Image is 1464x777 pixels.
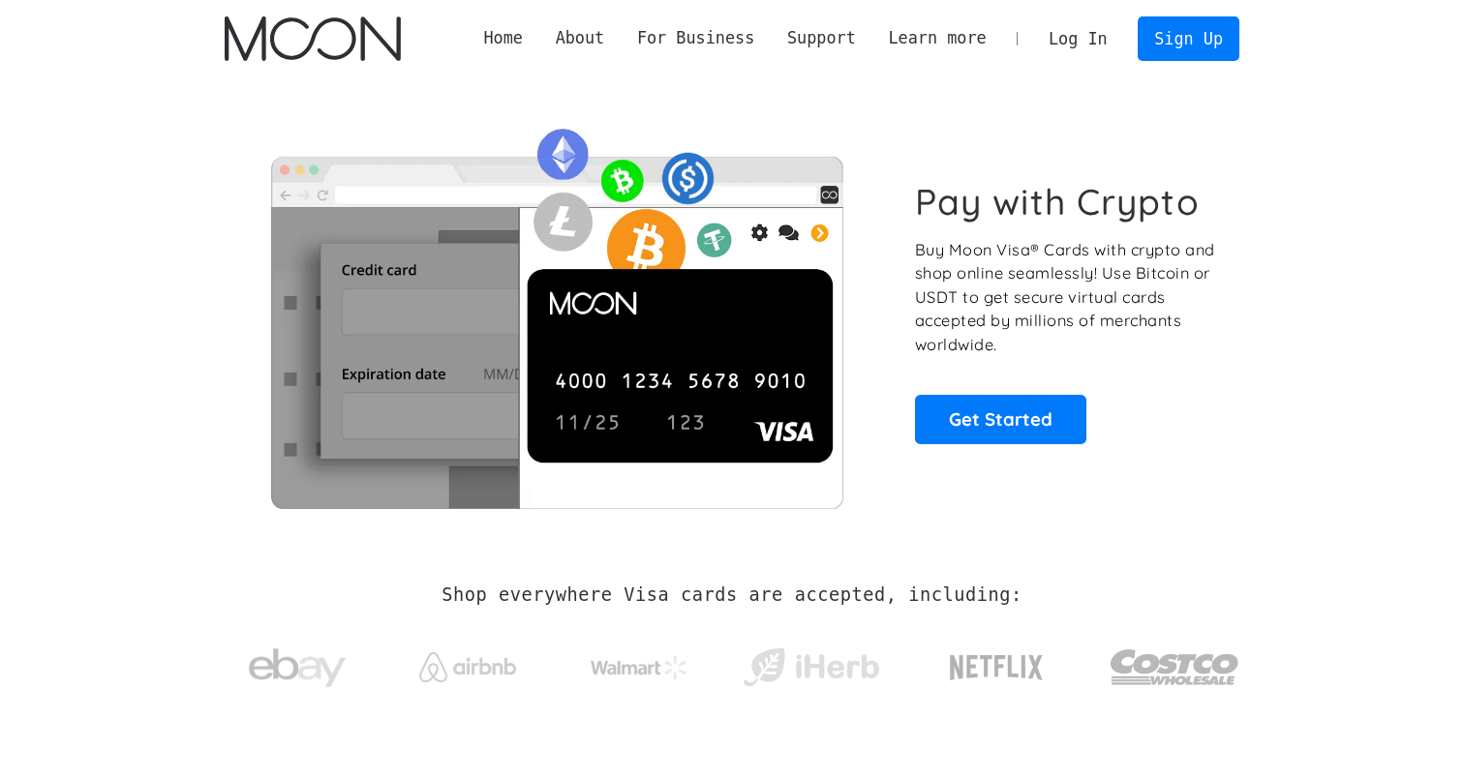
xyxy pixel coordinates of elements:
[948,643,1045,692] img: Netflix
[621,26,771,50] div: For Business
[225,16,400,61] a: home
[739,643,883,693] img: iHerb
[1110,612,1239,713] a: Costco
[637,26,754,50] div: For Business
[1032,17,1123,60] a: Log In
[396,633,540,692] a: Airbnb
[1138,16,1238,60] a: Sign Up
[910,624,1083,702] a: Netflix
[225,618,369,708] a: ebay
[539,26,621,50] div: About
[888,26,986,50] div: Learn more
[468,26,539,50] a: Home
[915,238,1218,357] p: Buy Moon Visa® Cards with crypto and shop online seamlessly! Use Bitcoin or USDT to get secure vi...
[591,656,687,679] img: Walmart
[739,623,883,702] a: iHerb
[771,26,871,50] div: Support
[225,16,400,61] img: Moon Logo
[442,584,1022,606] h2: Shop everywhere Visa cards are accepted, including:
[1110,631,1239,703] img: Costco
[915,395,1086,443] a: Get Started
[787,26,856,50] div: Support
[419,652,516,682] img: Airbnb
[872,26,1003,50] div: Learn more
[556,26,605,50] div: About
[249,638,346,699] img: ebay
[915,180,1200,224] h1: Pay with Crypto
[225,115,888,508] img: Moon Cards let you spend your crypto anywhere Visa is accepted.
[567,637,712,689] a: Walmart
